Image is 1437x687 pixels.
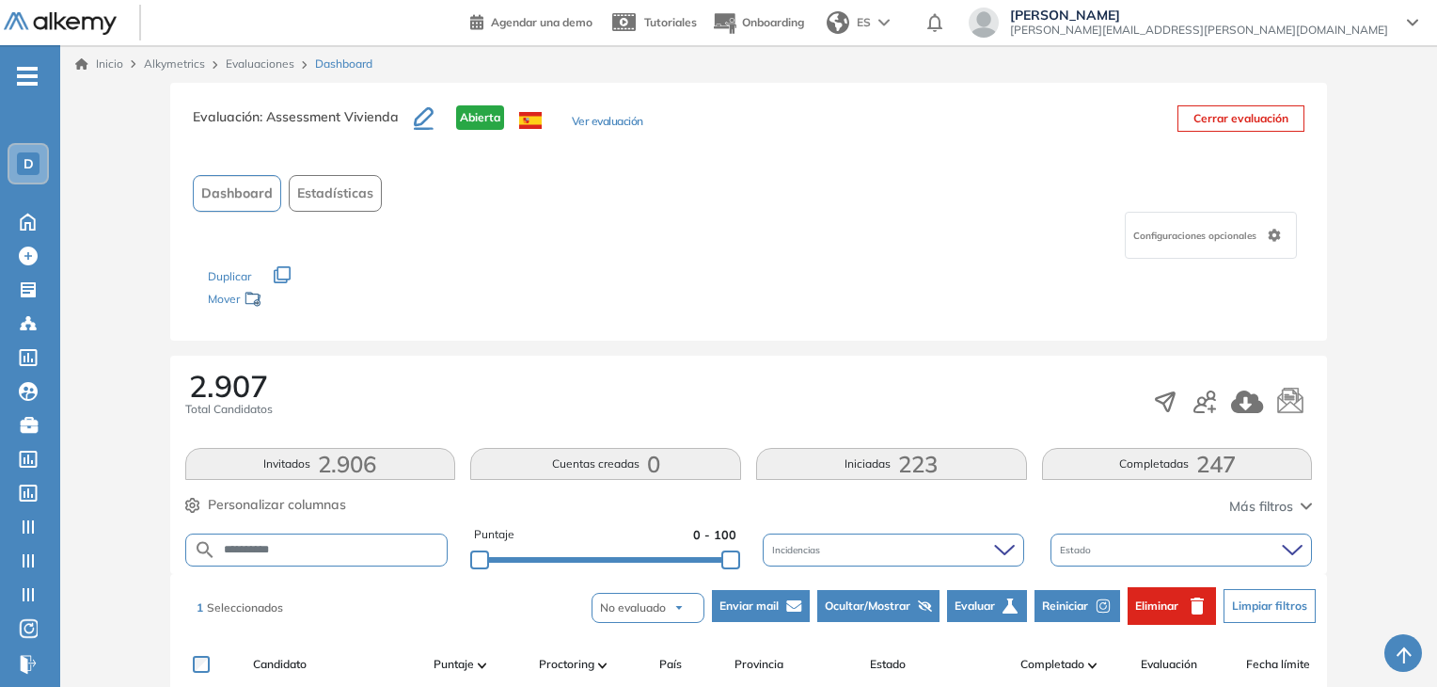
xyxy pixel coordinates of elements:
[75,56,123,72] a: Inicio
[1141,656,1197,673] span: Evaluación
[193,175,281,212] button: Dashboard
[208,269,251,283] span: Duplicar
[208,495,346,515] span: Personalizar columnas
[519,112,542,129] img: ESP
[598,663,608,668] img: [missing "en.ARROW_ALT" translation]
[572,113,643,133] button: Ver evaluación
[185,448,456,480] button: Invitados2.906
[1177,105,1304,132] button: Cerrar evaluación
[144,56,205,71] span: Alkymetrics
[756,448,1027,480] button: Iniciadas223
[742,15,804,29] span: Onboarding
[4,12,117,36] img: Logo
[763,534,1024,567] div: Incidencias
[955,598,995,615] span: Evaluar
[474,526,514,544] span: Puntaje
[673,602,685,614] img: arrow
[712,590,810,622] button: Enviar mail
[491,15,592,29] span: Agendar una demo
[539,656,594,673] span: Proctoring
[857,14,871,31] span: ES
[719,598,779,615] span: Enviar mail
[1229,497,1312,517] button: Más filtros
[644,15,697,29] span: Tutoriales
[693,526,736,544] span: 0 - 100
[315,56,372,72] span: Dashboard
[1343,597,1437,687] iframe: Chat Widget
[1060,543,1095,557] span: Estado
[24,156,34,171] span: D
[185,495,346,515] button: Personalizar columnas
[470,448,741,480] button: Cuentas creadas0
[1133,229,1260,243] span: Configuraciones opcionales
[297,184,373,203] span: Estadísticas
[870,656,906,673] span: Estado
[226,56,294,71] a: Evaluaciones
[1088,663,1097,668] img: [missing "en.ARROW_ALT" translation]
[253,656,307,673] span: Candidato
[189,371,268,401] span: 2.907
[1246,656,1310,673] span: Fecha límite
[1010,8,1388,23] span: [PERSON_NAME]
[827,11,849,34] img: world
[289,175,382,212] button: Estadísticas
[1125,212,1297,259] div: Configuraciones opcionales
[659,656,682,673] span: País
[817,590,940,622] button: Ocultar/Mostrar
[1229,497,1293,517] span: Más filtros
[1010,23,1388,38] span: [PERSON_NAME][EMAIL_ADDRESS][PERSON_NAME][DOMAIN_NAME]
[600,599,666,616] span: No evaluado
[260,108,399,125] span: : Assessment Vivienda
[1224,589,1316,623] button: Limpiar filtros
[712,3,804,43] button: Onboarding
[208,283,396,318] div: Mover
[1042,448,1313,480] button: Completadas247
[478,663,487,668] img: [missing "en.ARROW_ALT" translation]
[734,656,783,673] span: Provincia
[825,598,910,615] span: Ocultar/Mostrar
[878,19,890,26] img: arrow
[456,105,504,130] span: Abierta
[947,590,1027,622] button: Evaluar
[1020,656,1084,673] span: Completado
[17,74,38,78] i: -
[1128,587,1216,625] button: Eliminar
[1042,598,1088,615] span: Reiniciar
[193,105,414,145] h3: Evaluación
[194,538,216,562] img: SEARCH_ALT
[201,184,273,203] span: Dashboard
[185,401,273,418] span: Total Candidatos
[1050,534,1312,567] div: Estado
[470,9,592,32] a: Agendar una demo
[1135,598,1178,615] span: Eliminar
[772,543,824,557] span: Incidencias
[434,656,474,673] span: Puntaje
[1034,590,1120,622] button: Reiniciar
[197,600,203,615] span: 1
[207,600,283,615] span: Seleccionados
